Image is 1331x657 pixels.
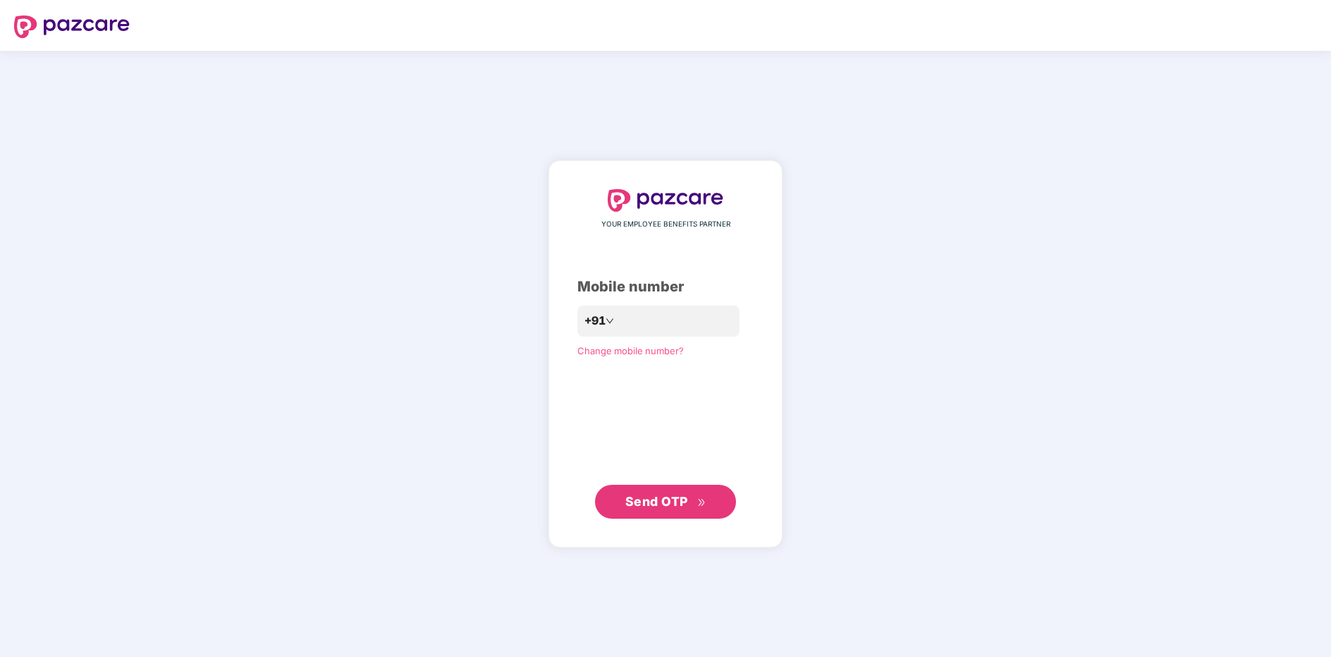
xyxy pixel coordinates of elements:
[14,16,130,38] img: logo
[608,189,723,212] img: logo
[595,485,736,519] button: Send OTPdouble-right
[697,498,706,507] span: double-right
[601,219,730,230] span: YOUR EMPLOYEE BENEFITS PARTNER
[625,494,688,509] span: Send OTP
[606,317,614,325] span: down
[577,276,754,298] div: Mobile number
[577,345,684,356] a: Change mobile number?
[584,312,606,330] span: +91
